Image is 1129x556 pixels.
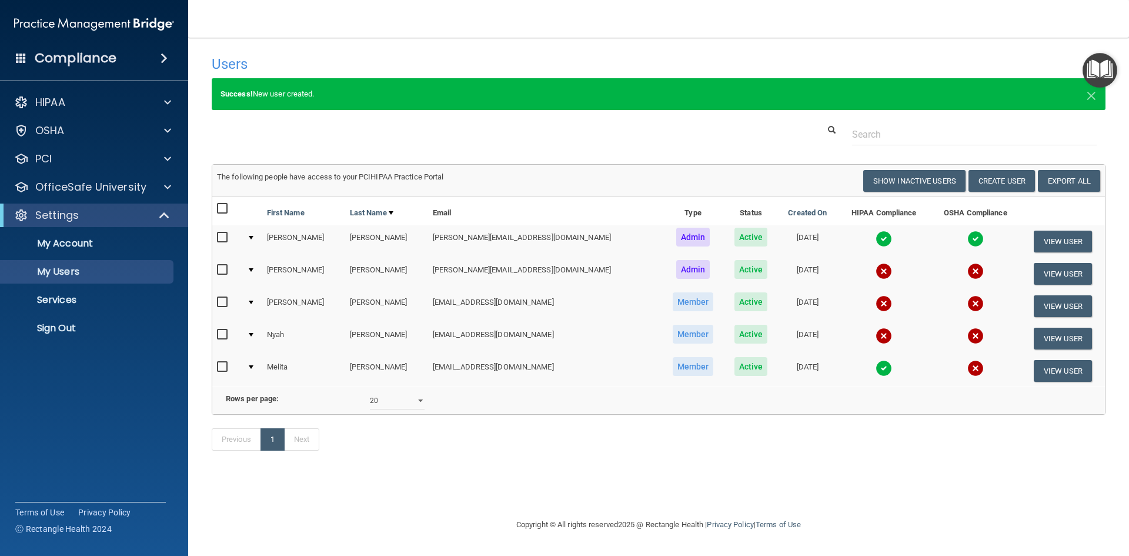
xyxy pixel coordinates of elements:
[14,180,171,194] a: OfficeSafe University
[707,520,753,529] a: Privacy Policy
[734,228,768,247] span: Active
[284,428,319,451] a: Next
[968,170,1035,192] button: Create User
[35,95,65,109] p: HIPAA
[262,355,345,387] td: Melita
[1034,263,1092,285] button: View User
[35,180,146,194] p: OfficeSafe University
[734,325,768,344] span: Active
[734,260,768,279] span: Active
[777,290,837,322] td: [DATE]
[876,231,892,247] img: tick.e7d51cea.svg
[428,290,662,322] td: [EMAIL_ADDRESS][DOMAIN_NAME]
[930,197,1021,225] th: OSHA Compliance
[15,507,64,518] a: Terms of Use
[1038,170,1100,192] a: Export All
[777,225,837,258] td: [DATE]
[345,225,428,258] td: [PERSON_NAME]
[788,206,827,220] a: Created On
[876,263,892,279] img: cross.ca9f0e7f.svg
[35,152,52,166] p: PCI
[428,258,662,290] td: [PERSON_NAME][EMAIL_ADDRESS][DOMAIN_NAME]
[863,170,966,192] button: Show Inactive Users
[734,357,768,376] span: Active
[260,428,285,451] a: 1
[14,12,174,36] img: PMB logo
[345,322,428,355] td: [PERSON_NAME]
[876,360,892,377] img: tick.e7d51cea.svg
[1083,53,1117,88] button: Open Resource Center
[226,394,279,403] b: Rows per page:
[967,360,984,377] img: cross.ca9f0e7f.svg
[8,294,168,306] p: Services
[217,172,444,181] span: The following people have access to your PCIHIPAA Practice Portal
[724,197,777,225] th: Status
[350,206,393,220] a: Last Name
[876,328,892,344] img: cross.ca9f0e7f.svg
[852,124,1097,145] input: Search
[777,322,837,355] td: [DATE]
[8,238,168,249] p: My Account
[428,355,662,387] td: [EMAIL_ADDRESS][DOMAIN_NAME]
[262,225,345,258] td: [PERSON_NAME]
[876,295,892,312] img: cross.ca9f0e7f.svg
[756,520,801,529] a: Terms of Use
[14,124,171,138] a: OSHA
[8,322,168,334] p: Sign Out
[673,292,714,311] span: Member
[673,325,714,344] span: Member
[1086,82,1097,106] span: ×
[35,124,65,138] p: OSHA
[1034,360,1092,382] button: View User
[428,322,662,355] td: [EMAIL_ADDRESS][DOMAIN_NAME]
[14,208,171,222] a: Settings
[676,228,710,247] span: Admin
[35,50,116,66] h4: Compliance
[212,78,1105,110] div: New user created.
[734,292,768,311] span: Active
[345,355,428,387] td: [PERSON_NAME]
[212,428,261,451] a: Previous
[428,225,662,258] td: [PERSON_NAME][EMAIL_ADDRESS][DOMAIN_NAME]
[837,197,930,225] th: HIPAA Compliance
[967,231,984,247] img: tick.e7d51cea.svg
[262,322,345,355] td: Nyah
[15,523,112,535] span: Ⓒ Rectangle Health 2024
[262,290,345,322] td: [PERSON_NAME]
[14,95,171,109] a: HIPAA
[14,152,171,166] a: PCI
[8,266,168,278] p: My Users
[35,208,79,222] p: Settings
[428,197,662,225] th: Email
[345,258,428,290] td: [PERSON_NAME]
[967,263,984,279] img: cross.ca9f0e7f.svg
[967,328,984,344] img: cross.ca9f0e7f.svg
[262,258,345,290] td: [PERSON_NAME]
[1034,328,1092,349] button: View User
[212,56,726,72] h4: Users
[662,197,724,225] th: Type
[345,290,428,322] td: [PERSON_NAME]
[221,89,253,98] strong: Success!
[1034,231,1092,252] button: View User
[777,258,837,290] td: [DATE]
[78,507,131,518] a: Privacy Policy
[267,206,305,220] a: First Name
[444,506,873,544] div: Copyright © All rights reserved 2025 @ Rectangle Health | |
[1086,87,1097,101] button: Close
[676,260,710,279] span: Admin
[1034,295,1092,317] button: View User
[673,357,714,376] span: Member
[777,355,837,387] td: [DATE]
[967,295,984,312] img: cross.ca9f0e7f.svg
